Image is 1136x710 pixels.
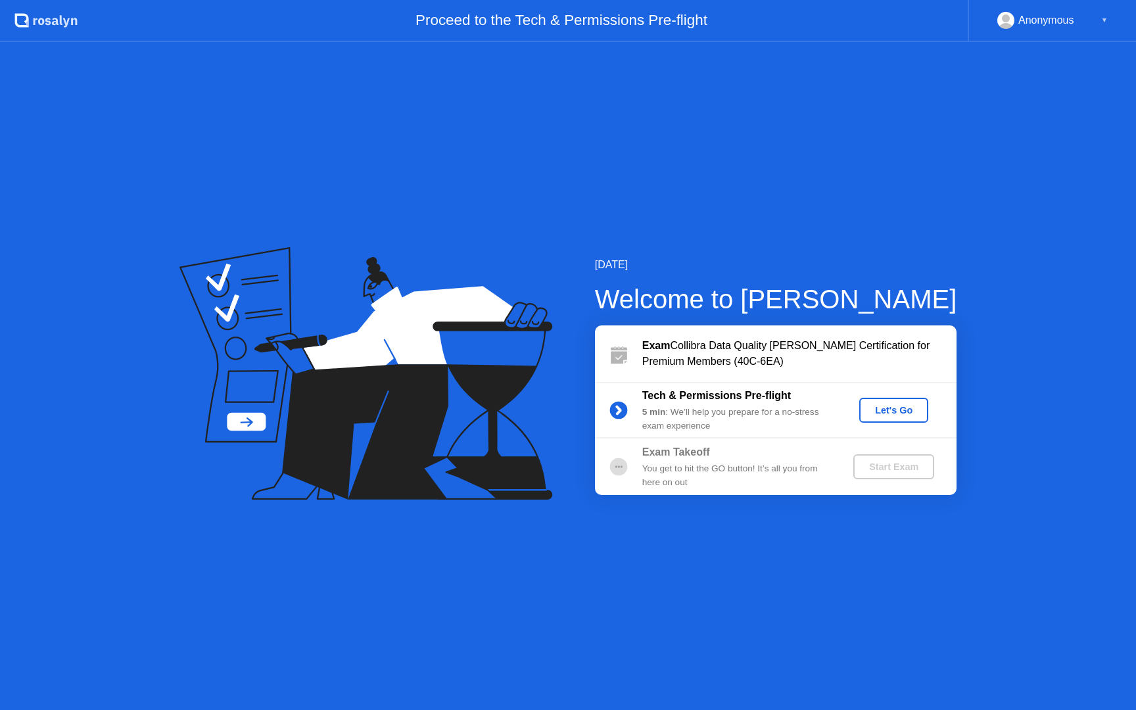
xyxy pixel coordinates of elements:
[864,405,923,415] div: Let's Go
[859,461,929,472] div: Start Exam
[595,257,957,273] div: [DATE]
[595,279,957,319] div: Welcome to [PERSON_NAME]
[642,390,791,401] b: Tech & Permissions Pre-flight
[1018,12,1074,29] div: Anonymous
[859,398,928,423] button: Let's Go
[1101,12,1108,29] div: ▼
[642,462,832,489] div: You get to hit the GO button! It’s all you from here on out
[642,407,666,417] b: 5 min
[642,406,832,433] div: : We’ll help you prepare for a no-stress exam experience
[642,338,957,369] div: Collibra Data Quality [PERSON_NAME] Certification for Premium Members (40C-6EA)
[642,340,671,351] b: Exam
[853,454,934,479] button: Start Exam
[642,446,710,458] b: Exam Takeoff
